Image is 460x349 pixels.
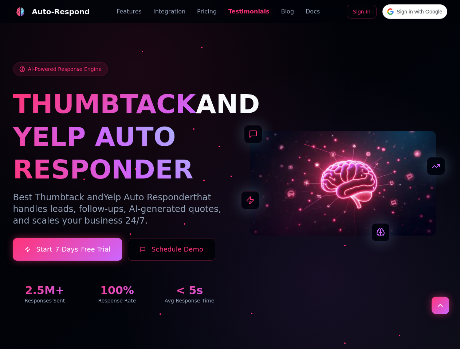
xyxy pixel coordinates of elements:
div: 100% [85,284,149,297]
div: Avg Response Time [158,297,221,304]
span: 7-Days [55,244,78,254]
span: Sign in with Google [397,8,442,16]
a: Docs [306,7,320,16]
span: THUMBTACK [13,89,196,119]
a: Sign In [347,5,377,19]
span: AND [196,89,260,119]
div: Sign in with Google [382,4,447,19]
a: Start7-DaysFree Trial [13,238,122,261]
span: AI-Powered Response Engine [28,65,102,73]
img: AI Neural Network Brain [250,131,436,236]
button: Schedule Demo [128,238,215,261]
a: Testimonials [228,7,270,16]
button: Scroll to top [432,297,449,314]
a: Pricing [197,7,217,16]
div: Response Rate [85,297,149,304]
a: Auto-Respond [13,4,90,19]
div: Auto-Respond [32,7,90,17]
a: Integration [153,7,185,16]
p: Best Thumbtack and that handles leads, follow-ups, AI-generated quotes, and scales your business ... [13,192,221,226]
a: Blog [281,7,294,16]
a: Features [117,7,142,16]
img: logo.svg [16,7,24,16]
div: 2.5M+ [13,284,77,297]
div: < 5s [158,284,221,297]
div: Responses Sent [13,297,77,304]
span: Yelp Auto Responder [103,192,193,202]
h1: YELP AUTO RESPONDER [13,120,221,186]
